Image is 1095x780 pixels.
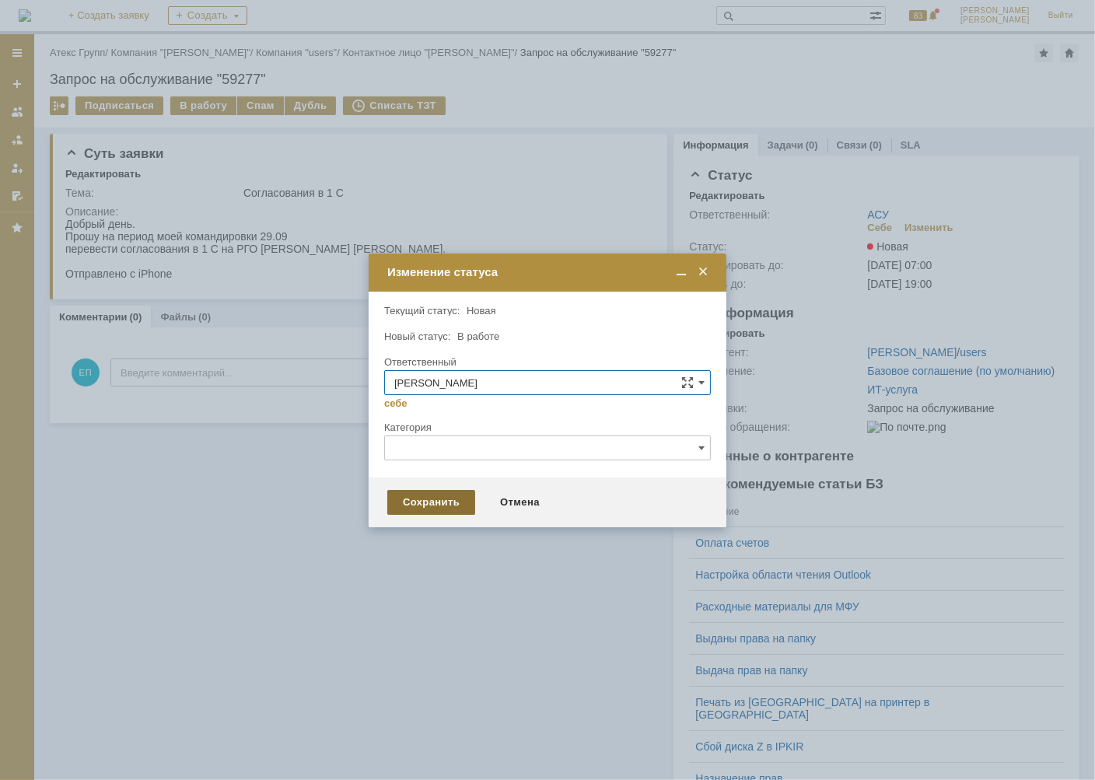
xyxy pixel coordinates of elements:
[384,357,708,367] div: Ответственный
[387,265,711,279] div: Изменение статуса
[384,305,460,317] label: Текущий статус:
[384,397,408,410] a: себе
[467,305,496,317] span: Новая
[384,422,708,432] div: Категория
[457,331,499,342] span: В работе
[681,376,694,389] span: Сложная форма
[673,265,689,279] span: Свернуть (Ctrl + M)
[695,265,711,279] span: Закрыть
[384,331,451,342] label: Новый статус:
